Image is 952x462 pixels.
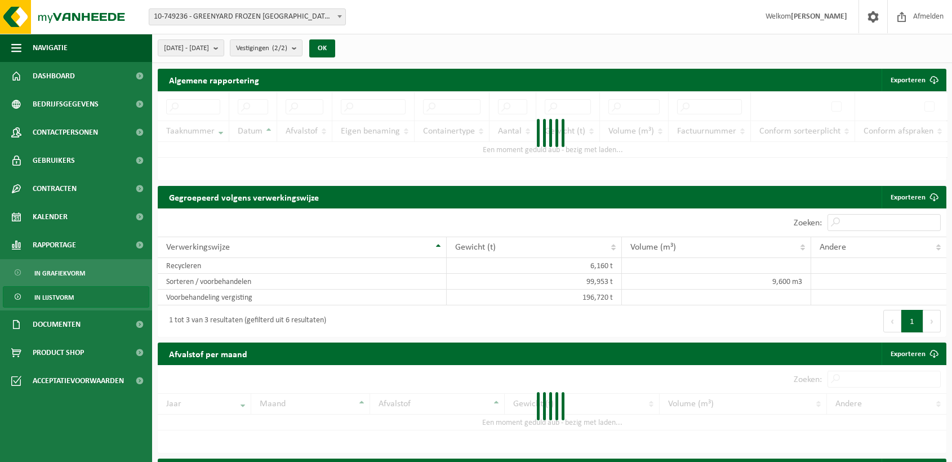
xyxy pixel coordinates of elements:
[33,90,99,118] span: Bedrijfsgegevens
[794,219,822,228] label: Zoeken:
[883,310,901,332] button: Previous
[158,343,259,365] h2: Afvalstof per maand
[447,258,622,274] td: 6,160 t
[230,39,302,56] button: Vestigingen(2/2)
[158,69,270,91] h2: Algemene rapportering
[923,310,941,332] button: Next
[447,274,622,290] td: 99,953 t
[149,8,346,25] span: 10-749236 - GREENYARD FROZEN LANGEMARK NV - WESTROZEBEKE
[820,243,846,252] span: Andere
[158,274,447,290] td: Sorteren / voorbehandelen
[158,258,447,274] td: Recycleren
[163,311,326,331] div: 1 tot 3 van 3 resultaten (gefilterd uit 6 resultaten)
[34,287,74,308] span: In lijstvorm
[901,310,923,332] button: 1
[158,186,330,208] h2: Gegroepeerd volgens verwerkingswijze
[34,263,85,284] span: In grafiekvorm
[622,274,811,290] td: 9,600 m3
[158,39,224,56] button: [DATE] - [DATE]
[33,146,75,175] span: Gebruikers
[3,286,149,308] a: In lijstvorm
[236,40,287,57] span: Vestigingen
[630,243,676,252] span: Volume (m³)
[33,62,75,90] span: Dashboard
[166,243,230,252] span: Verwerkingswijze
[149,9,345,25] span: 10-749236 - GREENYARD FROZEN LANGEMARK NV - WESTROZEBEKE
[33,118,98,146] span: Contactpersonen
[33,34,68,62] span: Navigatie
[33,175,77,203] span: Contracten
[164,40,209,57] span: [DATE] - [DATE]
[3,262,149,283] a: In grafiekvorm
[272,45,287,52] count: (2/2)
[33,367,124,395] span: Acceptatievoorwaarden
[33,339,84,367] span: Product Shop
[455,243,496,252] span: Gewicht (t)
[33,203,68,231] span: Kalender
[882,186,945,208] a: Exporteren
[33,231,76,259] span: Rapportage
[447,290,622,305] td: 196,720 t
[882,343,945,365] a: Exporteren
[33,310,81,339] span: Documenten
[791,12,847,21] strong: [PERSON_NAME]
[882,69,945,91] button: Exporteren
[158,290,447,305] td: Voorbehandeling vergisting
[309,39,335,57] button: OK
